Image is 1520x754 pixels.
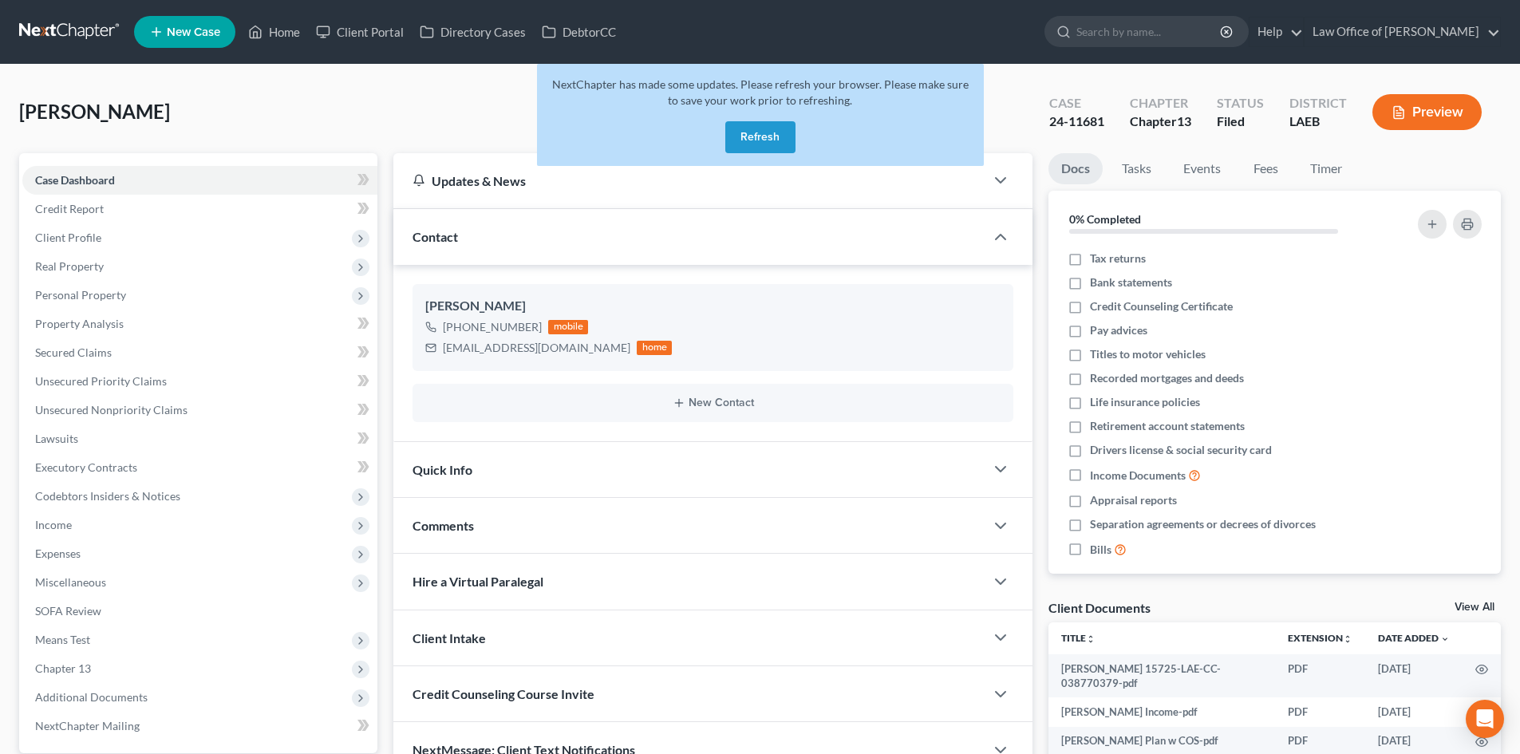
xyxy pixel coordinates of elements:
[35,231,101,244] span: Client Profile
[1343,634,1352,644] i: unfold_more
[548,320,588,334] div: mobile
[1466,700,1504,738] div: Open Intercom Messenger
[1130,113,1191,131] div: Chapter
[1090,492,1177,508] span: Appraisal reports
[1217,113,1264,131] div: Filed
[534,18,624,46] a: DebtorCC
[35,374,167,388] span: Unsecured Priority Claims
[35,317,124,330] span: Property Analysis
[22,310,377,338] a: Property Analysis
[22,453,377,482] a: Executory Contracts
[1090,298,1233,314] span: Credit Counseling Certificate
[35,489,180,503] span: Codebtors Insiders & Notices
[19,100,170,123] span: [PERSON_NAME]
[412,18,534,46] a: Directory Cases
[35,633,90,646] span: Means Test
[22,712,377,740] a: NextChapter Mailing
[1069,212,1141,226] strong: 0% Completed
[1049,94,1104,113] div: Case
[22,396,377,424] a: Unsecured Nonpriority Claims
[1048,654,1275,698] td: [PERSON_NAME] 15725-LAE-CC-038770379-pdf
[167,26,220,38] span: New Case
[1048,599,1151,616] div: Client Documents
[22,338,377,367] a: Secured Claims
[35,173,115,187] span: Case Dashboard
[1090,516,1316,532] span: Separation agreements or decrees of divorces
[1455,602,1494,613] a: View All
[35,202,104,215] span: Credit Report
[1365,654,1463,698] td: [DATE]
[1049,113,1104,131] div: 24-11681
[413,172,965,189] div: Updates & News
[1090,322,1147,338] span: Pay advices
[1090,442,1272,458] span: Drivers license & social security card
[725,121,796,153] button: Refresh
[1090,418,1245,434] span: Retirement account statements
[1061,632,1096,644] a: Titleunfold_more
[425,397,1001,409] button: New Contact
[1275,654,1365,698] td: PDF
[1090,370,1244,386] span: Recorded mortgages and deeds
[1090,468,1186,484] span: Income Documents
[1076,17,1222,46] input: Search by name...
[1365,697,1463,726] td: [DATE]
[35,604,101,618] span: SOFA Review
[425,297,1001,316] div: [PERSON_NAME]
[413,574,543,589] span: Hire a Virtual Paralegal
[1289,113,1347,131] div: LAEB
[1086,634,1096,644] i: unfold_more
[35,518,72,531] span: Income
[35,403,188,416] span: Unsecured Nonpriority Claims
[1090,346,1206,362] span: Titles to motor vehicles
[552,77,969,107] span: NextChapter has made some updates. Please refresh your browser. Please make sure to save your wor...
[1372,94,1482,130] button: Preview
[1090,251,1146,266] span: Tax returns
[637,341,672,355] div: home
[1217,94,1264,113] div: Status
[35,345,112,359] span: Secured Claims
[35,575,106,589] span: Miscellaneous
[22,367,377,396] a: Unsecured Priority Claims
[1378,632,1450,644] a: Date Added expand_more
[1275,697,1365,726] td: PDF
[1109,153,1164,184] a: Tasks
[1090,542,1111,558] span: Bills
[1289,94,1347,113] div: District
[1171,153,1234,184] a: Events
[413,462,472,477] span: Quick Info
[1090,274,1172,290] span: Bank statements
[1305,18,1500,46] a: Law Office of [PERSON_NAME]
[413,686,594,701] span: Credit Counseling Course Invite
[35,288,126,302] span: Personal Property
[1288,632,1352,644] a: Extensionunfold_more
[35,460,137,474] span: Executory Contracts
[35,661,91,675] span: Chapter 13
[1048,153,1103,184] a: Docs
[1177,113,1191,128] span: 13
[35,259,104,273] span: Real Property
[413,630,486,645] span: Client Intake
[1250,18,1303,46] a: Help
[1048,697,1275,726] td: [PERSON_NAME] Income-pdf
[413,229,458,244] span: Contact
[443,340,630,356] div: [EMAIL_ADDRESS][DOMAIN_NAME]
[1297,153,1355,184] a: Timer
[22,597,377,626] a: SOFA Review
[22,195,377,223] a: Credit Report
[308,18,412,46] a: Client Portal
[443,319,542,335] div: [PHONE_NUMBER]
[22,166,377,195] a: Case Dashboard
[35,432,78,445] span: Lawsuits
[35,719,140,732] span: NextChapter Mailing
[1440,634,1450,644] i: expand_more
[22,424,377,453] a: Lawsuits
[1130,94,1191,113] div: Chapter
[1240,153,1291,184] a: Fees
[35,690,148,704] span: Additional Documents
[35,547,81,560] span: Expenses
[413,518,474,533] span: Comments
[240,18,308,46] a: Home
[1090,394,1200,410] span: Life insurance policies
